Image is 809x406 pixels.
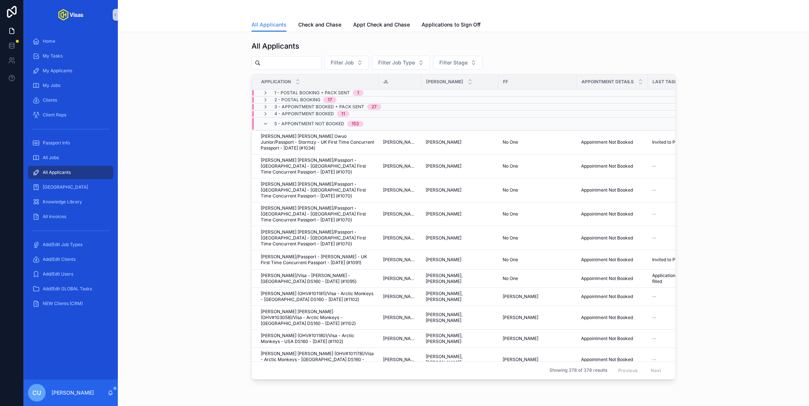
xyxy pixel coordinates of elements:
[426,312,494,323] a: [PERSON_NAME], [PERSON_NAME]
[383,139,417,145] a: [PERSON_NAME]
[652,211,657,217] span: --
[28,253,113,266] a: Add/Edit Clients
[581,187,643,193] a: Appointment Not Booked
[652,336,687,342] a: --
[261,291,374,302] span: [PERSON_NAME] (OHV#101181)/Visa - Arctic Monkeys - [GEOGRAPHIC_DATA] DS160 - [DATE] (#1102)
[426,211,461,217] span: [PERSON_NAME]
[261,333,374,344] span: [PERSON_NAME] (OHV#101180)/Visa - Arctic Monkeys - USA DS160 - [DATE] (#1102)
[383,315,417,321] a: [PERSON_NAME]
[652,163,687,169] a: --
[28,166,113,179] a: All Applicants
[426,163,494,169] a: [PERSON_NAME]
[274,90,350,96] span: 1 - Postal Booking + Pack Sent
[652,315,657,321] span: --
[43,242,82,248] span: Add/Edit Job Types
[261,229,374,247] a: [PERSON_NAME] [PERSON_NAME]/Passport - [GEOGRAPHIC_DATA] - [GEOGRAPHIC_DATA] First Time Concurren...
[274,97,320,103] span: 2 - Postal Booking
[581,294,643,300] a: Appointment Not Booked
[43,169,71,175] span: All Applicants
[426,273,494,284] a: [PERSON_NAME], [PERSON_NAME]
[261,351,374,368] a: [PERSON_NAME] [PERSON_NAME] (OHV#101178)/Visa - Arctic Monkeys - [GEOGRAPHIC_DATA] DS160 - [DATE]...
[503,163,572,169] a: No One
[43,68,72,74] span: My Applicants
[652,294,687,300] a: --
[383,79,388,85] span: JL
[503,336,538,342] span: [PERSON_NAME]
[652,187,687,193] a: --
[652,273,687,284] span: Application form filled
[383,257,417,263] a: [PERSON_NAME]
[652,235,687,241] a: --
[581,139,643,145] a: Appointment Not Booked
[426,333,494,344] span: [PERSON_NAME], [PERSON_NAME]
[652,336,657,342] span: --
[581,357,643,363] a: Appointment Not Booked
[652,257,685,263] span: Invited to Portal
[274,121,344,127] span: 5 - Appointment NOT Booked
[503,235,572,241] a: No One
[383,211,417,217] a: [PERSON_NAME]
[28,64,113,77] a: My Applicants
[43,214,66,220] span: All Invoices
[581,211,643,217] a: Appointment Not Booked
[422,21,481,28] span: Applications to Sign Off
[581,336,643,342] a: Appointment Not Booked
[378,59,415,66] span: Filter Job Type
[581,276,633,281] span: Appointment Not Booked
[503,357,538,363] span: [PERSON_NAME]
[503,257,572,263] a: No One
[43,83,60,88] span: My Jobs
[549,367,607,373] span: Showing 378 of 378 results
[503,139,518,145] span: No One
[503,357,572,363] a: [PERSON_NAME]
[383,163,417,169] a: [PERSON_NAME]
[261,133,374,151] a: [PERSON_NAME] [PERSON_NAME] Owuo Junior/Passport - Stormzy - UK First Time Concurrent Passport - ...
[426,163,461,169] span: [PERSON_NAME]
[252,41,299,51] h1: All Applicants
[28,35,113,48] a: Home
[58,9,83,21] img: App logo
[28,238,113,251] a: Add/Edit Job Types
[426,187,494,193] a: [PERSON_NAME]
[503,315,572,321] a: [PERSON_NAME]
[426,139,494,145] a: [PERSON_NAME]
[43,301,83,307] span: NEW Clients (CRM)
[28,136,113,150] a: Passport Info
[503,315,538,321] span: [PERSON_NAME]
[652,315,687,321] a: --
[426,257,494,263] a: [PERSON_NAME]
[43,97,57,103] span: Clients
[581,163,643,169] a: Appointment Not Booked
[426,79,463,85] span: [PERSON_NAME]
[383,276,417,281] span: [PERSON_NAME]
[43,184,88,190] span: [GEOGRAPHIC_DATA]
[503,294,572,300] a: [PERSON_NAME]
[43,53,63,59] span: My Tasks
[503,276,572,281] a: No One
[426,235,494,241] a: [PERSON_NAME]
[298,21,341,28] span: Check and Chase
[261,205,374,223] a: [PERSON_NAME] [PERSON_NAME]/Passport - [GEOGRAPHIC_DATA] - [GEOGRAPHIC_DATA] First Time Concurren...
[383,294,417,300] a: [PERSON_NAME]
[324,56,369,70] button: Select Button
[331,59,354,66] span: Filter Job
[433,56,483,70] button: Select Button
[652,235,657,241] span: --
[28,297,113,310] a: NEW Clients (CRM)
[503,187,518,193] span: No One
[652,139,685,145] span: Invited to Portal
[383,187,417,193] span: [PERSON_NAME]
[503,336,572,342] a: [PERSON_NAME]
[426,257,461,263] span: [PERSON_NAME]
[274,104,364,110] span: 3 - Appointment Booked + Pack Sent
[426,354,494,365] span: [PERSON_NAME], [PERSON_NAME]
[503,79,508,85] span: FF
[372,56,430,70] button: Select Button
